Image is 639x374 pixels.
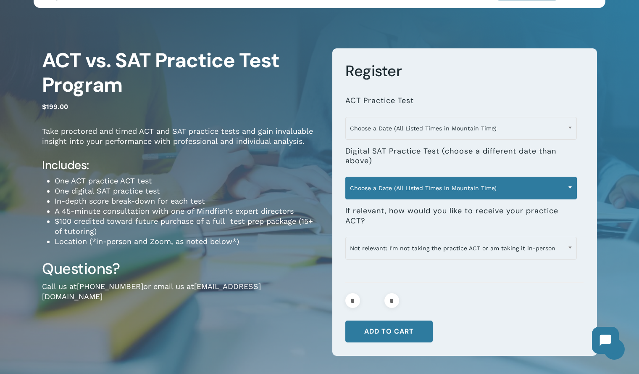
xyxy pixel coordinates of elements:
[345,61,584,81] h3: Register
[42,48,320,97] h1: ACT vs. SAT Practice Test Program
[345,321,433,342] button: Add to cart
[345,237,577,260] span: Not relevant: I'm not taking the practice ACT or am taking it in-person
[42,281,320,313] p: Call us at or email us at
[42,259,320,279] h3: Questions?
[55,236,320,247] li: Location (*in-person and Zoom, as noted below*)
[42,126,320,158] p: Take proctored and timed ACT and SAT practice tests and gain invaluable insight into your perform...
[345,96,414,106] label: ACT Practice Test
[77,282,143,291] a: [PHONE_NUMBER]
[55,206,320,216] li: A 45-minute consultation with one of Mindfish’s expert directors
[55,216,320,236] li: $100 credited toward future purchase of a full test prep package (15+ of tutoring)
[346,179,576,197] span: Choose a Date (All Listed Times in Mountain Time)
[55,176,320,186] li: One ACT practice ACT test
[345,117,577,140] span: Choose a Date (All Listed Times in Mountain Time)
[42,103,46,111] span: $
[346,239,576,257] span: Not relevant: I'm not taking the practice ACT or am taking it in-person
[55,186,320,196] li: One digital SAT practice test
[42,103,68,111] bdi: 199.00
[42,158,320,173] h4: Includes:
[42,282,261,301] a: [EMAIL_ADDRESS][DOMAIN_NAME]
[345,206,577,226] label: If relevant, how would you like to receive your practice ACT?
[363,293,382,308] input: Product quantity
[584,318,627,362] iframe: Chatbot
[345,146,577,166] label: Digital SAT Practice Test (choose a different date than above)
[55,196,320,206] li: In-depth score break-down for each test
[345,177,577,199] span: Choose a Date (All Listed Times in Mountain Time)
[346,119,576,137] span: Choose a Date (All Listed Times in Mountain Time)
